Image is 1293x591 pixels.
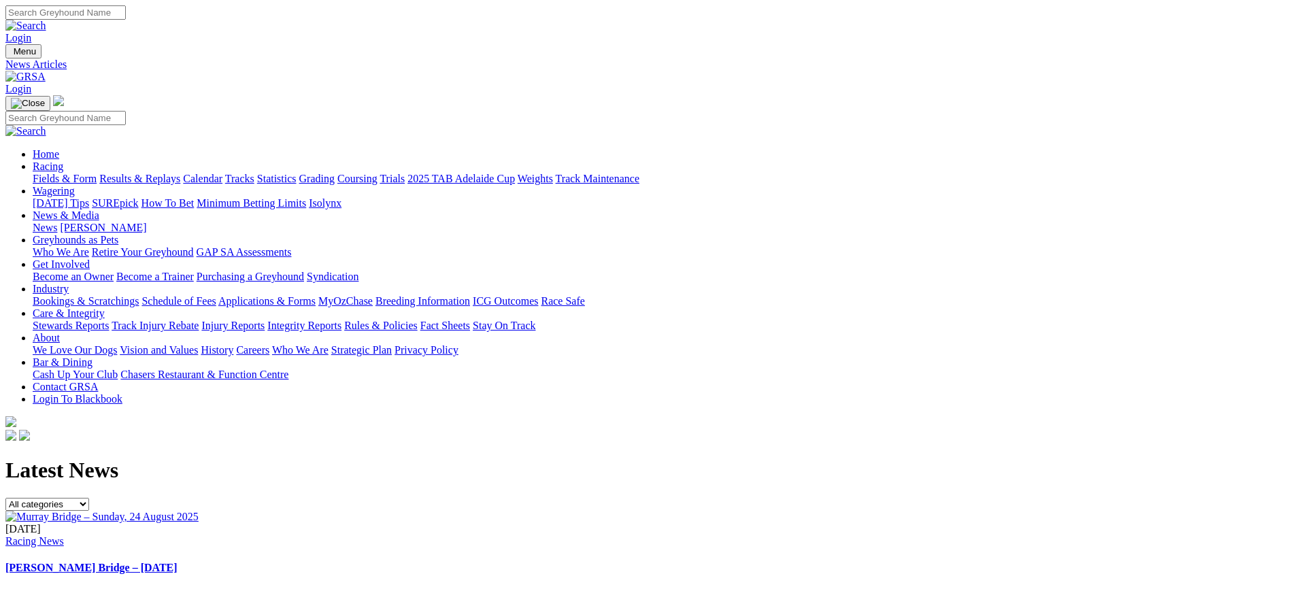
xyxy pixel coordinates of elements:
[141,295,216,307] a: Schedule of Fees
[33,161,63,172] a: Racing
[33,295,1288,307] div: Industry
[60,222,146,233] a: [PERSON_NAME]
[33,271,114,282] a: Become an Owner
[19,430,30,441] img: twitter.svg
[33,356,93,368] a: Bar & Dining
[337,173,377,184] a: Coursing
[375,295,470,307] a: Breeding Information
[33,173,97,184] a: Fields & Form
[33,344,117,356] a: We Love Our Dogs
[5,511,199,523] img: Murray Bridge – Sunday, 24 August 2025
[33,222,1288,234] div: News & Media
[33,393,122,405] a: Login To Blackbook
[420,320,470,331] a: Fact Sheets
[33,381,98,392] a: Contact GRSA
[5,416,16,427] img: logo-grsa-white.png
[5,96,50,111] button: Toggle navigation
[33,332,60,343] a: About
[309,197,341,209] a: Isolynx
[331,344,392,356] a: Strategic Plan
[272,344,329,356] a: Who We Are
[5,71,46,83] img: GRSA
[33,271,1288,283] div: Get Involved
[556,173,639,184] a: Track Maintenance
[116,271,194,282] a: Become a Trainer
[236,344,269,356] a: Careers
[120,369,288,380] a: Chasers Restaurant & Function Centre
[11,98,45,109] img: Close
[407,173,515,184] a: 2025 TAB Adelaide Cup
[141,197,195,209] a: How To Bet
[225,173,254,184] a: Tracks
[33,234,118,246] a: Greyhounds as Pets
[197,197,306,209] a: Minimum Betting Limits
[541,295,584,307] a: Race Safe
[344,320,418,331] a: Rules & Policies
[92,246,194,258] a: Retire Your Greyhound
[33,185,75,197] a: Wagering
[5,83,31,95] a: Login
[5,430,16,441] img: facebook.svg
[380,173,405,184] a: Trials
[518,173,553,184] a: Weights
[5,535,64,547] a: Racing News
[201,344,233,356] a: History
[473,320,535,331] a: Stay On Track
[33,209,99,221] a: News & Media
[5,111,126,125] input: Search
[33,246,1288,258] div: Greyhounds as Pets
[33,222,57,233] a: News
[33,369,118,380] a: Cash Up Your Club
[14,46,36,56] span: Menu
[5,44,41,58] button: Toggle navigation
[5,523,41,535] span: [DATE]
[473,295,538,307] a: ICG Outcomes
[5,125,46,137] img: Search
[218,295,316,307] a: Applications & Forms
[33,344,1288,356] div: About
[197,246,292,258] a: GAP SA Assessments
[394,344,458,356] a: Privacy Policy
[92,197,138,209] a: SUREpick
[183,173,222,184] a: Calendar
[112,320,199,331] a: Track Injury Rebate
[33,320,109,331] a: Stewards Reports
[257,173,297,184] a: Statistics
[33,369,1288,381] div: Bar & Dining
[33,283,69,294] a: Industry
[53,95,64,106] img: logo-grsa-white.png
[33,197,89,209] a: [DATE] Tips
[307,271,358,282] a: Syndication
[33,320,1288,332] div: Care & Integrity
[5,32,31,44] a: Login
[33,295,139,307] a: Bookings & Scratchings
[5,458,1288,483] h1: Latest News
[5,562,178,573] a: [PERSON_NAME] Bridge – [DATE]
[99,173,180,184] a: Results & Replays
[5,58,1288,71] a: News Articles
[33,307,105,319] a: Care & Integrity
[197,271,304,282] a: Purchasing a Greyhound
[33,173,1288,185] div: Racing
[33,197,1288,209] div: Wagering
[267,320,341,331] a: Integrity Reports
[33,258,90,270] a: Get Involved
[5,5,126,20] input: Search
[5,20,46,32] img: Search
[318,295,373,307] a: MyOzChase
[201,320,265,331] a: Injury Reports
[33,148,59,160] a: Home
[299,173,335,184] a: Grading
[120,344,198,356] a: Vision and Values
[33,246,89,258] a: Who We Are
